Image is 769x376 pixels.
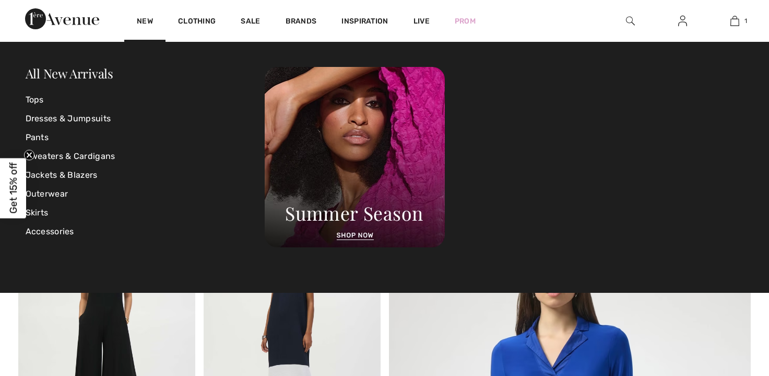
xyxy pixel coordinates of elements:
a: Outerwear [26,185,265,203]
a: Pants [26,128,265,147]
a: Sign In [670,15,695,28]
span: 1 [744,16,747,26]
a: Sweaters & Cardigans [26,147,265,166]
img: search the website [626,15,635,27]
span: Get 15% off [7,163,19,214]
img: My Info [678,15,687,27]
a: Skirts [26,203,265,222]
a: Clothing [178,17,216,28]
span: Inspiration [341,17,388,28]
a: Tops [26,90,265,109]
a: New [137,17,153,28]
button: Close teaser [24,150,34,160]
a: Accessories [26,222,265,241]
a: Sale [241,17,260,28]
a: 1 [709,15,760,27]
a: Jackets & Blazers [26,166,265,185]
a: All New Arrivals [26,65,113,82]
a: Brands [286,17,317,28]
a: Dresses & Jumpsuits [26,109,265,128]
img: Joseph Ribkoff New Arrivals [265,67,445,247]
a: Joseph Ribkoff New Arrivals [265,152,445,162]
img: My Bag [730,15,739,27]
a: Live [413,16,430,27]
a: Prom [455,16,476,27]
img: 1ère Avenue [25,8,99,29]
